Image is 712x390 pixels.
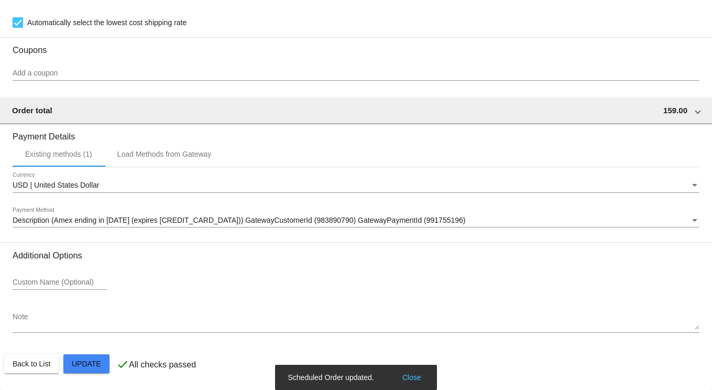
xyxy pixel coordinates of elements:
[4,354,59,373] button: Back to List
[72,360,101,368] span: Update
[63,354,109,373] button: Update
[13,37,699,55] h3: Coupons
[13,216,699,225] mat-select: Payment Method
[288,372,424,383] simple-snack-bar: Scheduled Order updated.
[25,150,92,158] div: Existing methods (1)
[117,150,212,158] div: Load Methods from Gateway
[663,106,687,115] span: 159.00
[13,360,50,368] span: Back to List
[13,124,699,142] h3: Payment Details
[13,181,99,189] span: USD | United States Dollar
[13,251,699,261] h3: Additional Options
[27,16,187,29] span: Automatically select the lowest cost shipping rate
[13,181,699,190] mat-select: Currency
[12,106,52,115] span: Order total
[116,358,129,371] mat-icon: check
[129,360,196,370] p: All checks passed
[13,216,465,224] span: Description (Amex ending in [DATE] (expires [CREDIT_CARD_DATA])) GatewayCustomerId (983890790) Ga...
[13,278,107,287] input: Custom Name (Optional)
[13,69,699,78] input: Add a coupon
[399,372,424,383] button: Close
